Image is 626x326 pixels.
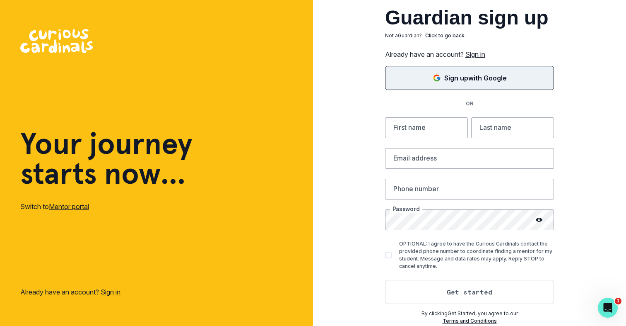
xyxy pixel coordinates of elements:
[101,288,120,296] a: Sign in
[385,8,554,28] h2: Guardian sign up
[461,100,478,107] p: OR
[20,202,49,211] span: Switch to
[443,318,497,324] a: Terms and Conditions
[399,240,554,270] p: OPTIONAL: I agree to have the Curious Cardinals contact the provided phone number to coordinate f...
[598,298,618,318] iframe: Intercom live chat
[49,202,89,211] a: Mentor portal
[615,298,621,304] span: 1
[385,280,554,304] button: Get started
[20,29,93,53] img: Curious Cardinals Logo
[385,66,554,90] button: Sign in with Google (GSuite)
[385,32,422,39] p: Not a Guardian ?
[444,73,507,83] p: Sign up with Google
[20,287,120,297] p: Already have an account?
[385,310,554,317] p: By clicking Get Started , you agree to our
[425,32,466,39] p: Click to go back.
[465,50,485,58] a: Sign in
[20,129,193,188] h1: Your journey starts now...
[385,49,554,59] p: Already have an account?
